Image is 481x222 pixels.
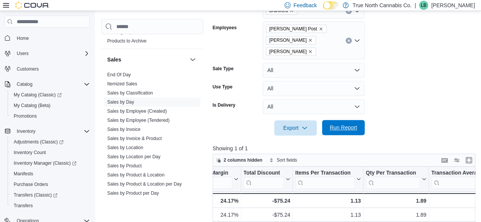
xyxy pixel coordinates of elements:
[269,36,307,44] span: [PERSON_NAME]
[279,120,312,135] span: Export
[11,191,60,200] a: Transfers (Classic)
[17,35,29,41] span: Home
[224,157,262,163] span: 2 columns hidden
[11,159,79,168] a: Inventory Manager (Classic)
[323,2,339,9] input: Dark Mode
[213,25,237,31] label: Employees
[107,172,165,178] a: Sales by Product & Location
[107,72,131,77] a: End Of Day
[107,145,143,150] a: Sales by Location
[14,127,38,136] button: Inventory
[308,38,313,43] button: Remove Lori Burns from selection in this group
[194,170,232,189] div: Gross Margin
[107,38,146,44] a: Products to Archive
[107,135,162,142] span: Sales by Invoice & Product
[11,191,90,200] span: Transfers (Classic)
[11,101,90,110] span: My Catalog (Beta)
[8,90,93,100] a: My Catalog (Classic)
[8,168,93,179] button: Manifests
[11,169,90,178] span: Manifests
[14,113,37,119] span: Promotions
[277,157,297,163] span: Sort fields
[346,38,352,44] button: Clear input
[107,163,142,168] a: Sales by Product
[8,190,93,200] a: Transfers (Classic)
[330,124,357,131] span: Run Report
[107,99,134,105] a: Sales by Day
[14,49,90,58] span: Users
[11,180,90,189] span: Purchase Orders
[419,1,428,10] div: Lori Burns
[274,120,317,135] button: Export
[295,210,361,219] div: 1.13
[243,196,290,205] div: -$75.24
[414,1,416,10] p: |
[464,156,473,165] button: Enter fullscreen
[263,99,365,114] button: All
[11,112,40,121] a: Promotions
[15,2,49,9] img: Cova
[295,170,361,189] button: Items Per Transaction
[2,126,93,137] button: Inventory
[8,111,93,121] button: Promotions
[107,154,160,159] a: Sales by Location per Day
[11,180,51,189] a: Purchase Orders
[11,159,90,168] span: Inventory Manager (Classic)
[2,32,93,43] button: Home
[8,179,93,190] button: Purchase Orders
[14,127,90,136] span: Inventory
[14,80,35,89] button: Catalog
[11,90,65,99] a: My Catalog (Classic)
[107,118,170,123] a: Sales by Employee (Tendered)
[213,102,235,108] label: Is Delivery
[2,79,93,90] button: Catalog
[266,36,316,44] span: Lori Burns
[243,210,290,219] div: -$75.24
[295,170,355,189] div: Items Per Transaction
[14,80,90,89] span: Catalog
[107,56,121,63] h3: Sales
[107,99,134,105] span: Sales by Day
[11,101,54,110] a: My Catalog (Beta)
[194,170,232,177] div: Gross Margin
[319,27,323,31] button: Remove Kierra Post from selection in this group
[17,81,32,87] span: Catalog
[11,148,49,157] a: Inventory Count
[107,181,182,187] a: Sales by Product & Location per Day
[213,84,232,90] label: Use Type
[107,90,153,96] a: Sales by Classification
[365,170,420,189] div: Qty Per Transaction
[308,49,313,54] button: Remove Melanie Kowalski from selection in this group
[107,117,170,123] span: Sales by Employee (Tendered)
[17,50,29,57] span: Users
[107,127,140,132] a: Sales by Invoice
[107,181,182,187] span: Sales by Product & Location per Day
[14,192,57,198] span: Transfers (Classic)
[14,139,63,145] span: Adjustments (Classic)
[17,128,35,134] span: Inventory
[14,65,42,74] a: Customers
[243,170,284,177] div: Total Discount
[421,1,427,10] span: LB
[263,81,365,96] button: All
[14,34,32,43] a: Home
[11,201,90,210] span: Transfers
[14,102,51,109] span: My Catalog (Beta)
[11,90,90,99] span: My Catalog (Classic)
[295,170,355,177] div: Items Per Transaction
[8,137,93,147] a: Adjustments (Classic)
[14,150,46,156] span: Inventory Count
[2,48,93,59] button: Users
[194,170,238,189] button: Gross Margin
[266,47,316,56] span: Melanie Kowalski
[2,63,93,74] button: Customers
[107,81,137,87] a: Itemized Sales
[107,136,162,141] a: Sales by Invoice & Product
[107,108,167,114] span: Sales by Employee (Created)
